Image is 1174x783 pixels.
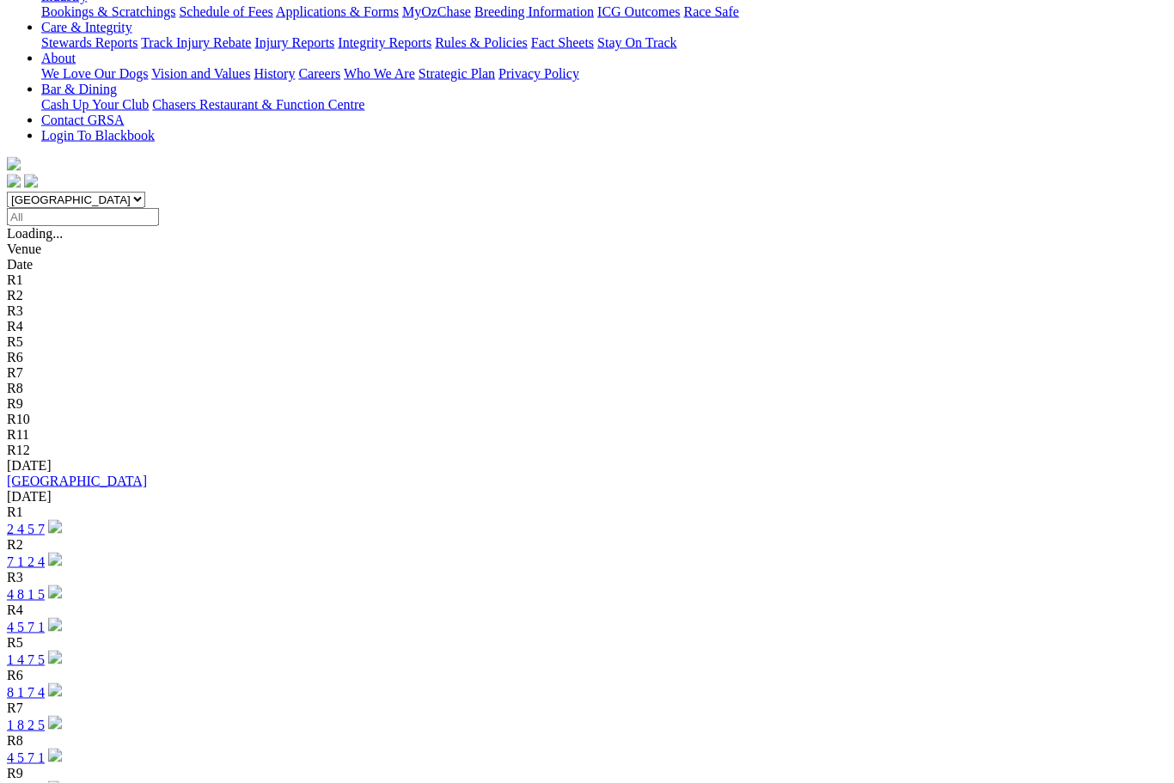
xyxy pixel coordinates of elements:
[7,242,1167,257] div: Venue
[683,4,738,19] a: Race Safe
[7,458,1167,474] div: [DATE]
[7,505,1167,520] div: R1
[7,208,159,226] input: Select date
[402,4,471,19] a: MyOzChase
[597,35,676,50] a: Stay On Track
[7,668,1167,683] div: R6
[7,685,45,700] a: 8 1 7 4
[254,66,295,81] a: History
[7,396,1167,412] div: R9
[7,257,1167,272] div: Date
[7,226,63,241] span: Loading...
[48,585,62,599] img: play-circle.svg
[7,489,1167,505] div: [DATE]
[597,4,680,19] a: ICG Outcomes
[48,553,62,566] img: play-circle.svg
[531,35,594,50] a: Fact Sheets
[48,683,62,697] img: play-circle.svg
[48,651,62,664] img: play-circle.svg
[474,4,594,19] a: Breeding Information
[7,700,1167,716] div: R7
[7,537,1167,553] div: R2
[7,718,45,732] a: 1 8 2 5
[151,66,250,81] a: Vision and Values
[7,603,1167,618] div: R4
[338,35,431,50] a: Integrity Reports
[7,174,21,188] img: facebook.svg
[7,272,1167,288] div: R1
[41,51,76,65] a: About
[344,66,415,81] a: Who We Are
[498,66,579,81] a: Privacy Policy
[7,157,21,171] img: logo-grsa-white.png
[7,381,1167,396] div: R8
[41,66,1167,82] div: About
[41,113,124,127] a: Contact GRSA
[7,620,45,634] a: 4 5 7 1
[419,66,495,81] a: Strategic Plan
[7,652,45,667] a: 1 4 7 5
[7,427,1167,443] div: R11
[48,520,62,534] img: play-circle.svg
[152,97,364,112] a: Chasers Restaurant & Function Centre
[7,474,147,488] a: [GEOGRAPHIC_DATA]
[7,319,1167,334] div: R4
[254,35,334,50] a: Injury Reports
[7,334,1167,350] div: R5
[7,635,1167,651] div: R5
[41,66,148,81] a: We Love Our Dogs
[7,412,1167,427] div: R10
[7,443,1167,458] div: R12
[276,4,399,19] a: Applications & Forms
[435,35,528,50] a: Rules & Policies
[7,350,1167,365] div: R6
[41,4,1167,20] div: Industry
[179,4,272,19] a: Schedule of Fees
[41,97,1167,113] div: Bar & Dining
[7,766,1167,781] div: R9
[7,554,45,569] a: 7 1 2 4
[48,749,62,762] img: play-circle.svg
[7,365,1167,381] div: R7
[141,35,251,50] a: Track Injury Rebate
[7,733,1167,749] div: R8
[48,716,62,730] img: play-circle.svg
[7,303,1167,319] div: R3
[7,587,45,602] a: 4 8 1 5
[7,522,45,536] a: 2 4 5 7
[41,128,155,143] a: Login To Blackbook
[7,570,1167,585] div: R3
[41,4,175,19] a: Bookings & Scratchings
[41,35,1167,51] div: Care & Integrity
[7,750,45,765] a: 4 5 7 1
[298,66,340,81] a: Careers
[48,618,62,632] img: play-circle.svg
[24,174,38,188] img: twitter.svg
[41,97,149,112] a: Cash Up Your Club
[7,288,1167,303] div: R2
[41,82,117,96] a: Bar & Dining
[41,20,132,34] a: Care & Integrity
[41,35,138,50] a: Stewards Reports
